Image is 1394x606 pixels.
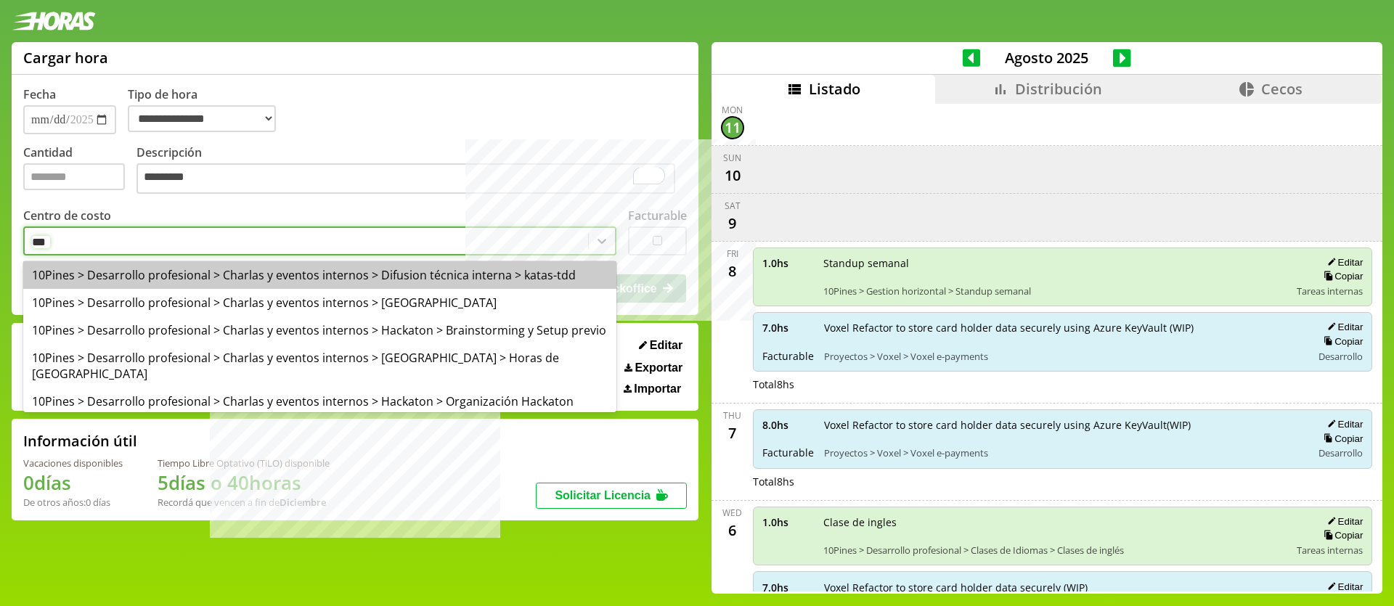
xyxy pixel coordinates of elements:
input: Cantidad [23,163,125,190]
div: 10Pines > Desarrollo profesional > Charlas y eventos internos > [GEOGRAPHIC_DATA] [23,289,616,316]
button: Editar [1323,418,1363,430]
div: Sun [723,152,741,164]
div: scrollable content [712,104,1382,592]
span: Exportar [635,361,682,374]
span: 7.0 hs [762,321,814,335]
button: Copiar [1319,433,1363,445]
div: 10Pines > Desarrollo profesional > Charlas y eventos internos > Hackaton > Brainstorming y Setup ... [23,316,616,344]
label: Tipo de hora [128,86,288,134]
div: Vacaciones disponibles [23,456,123,470]
label: Descripción [136,144,687,197]
span: Proyectos > Voxel > Voxel e-payments [824,350,1303,363]
div: Fri [727,247,738,260]
span: Listado [809,79,860,99]
span: 1.0 hs [762,515,813,529]
span: Voxel Refactor to store card holder data securely using Azure KeyVault (WIP) [824,321,1303,335]
span: 1.0 hs [762,256,813,270]
button: Copiar [1319,529,1363,541]
img: logotipo [12,12,96,30]
textarea: To enrich screen reader interactions, please activate Accessibility in Grammarly extension settings [136,163,675,194]
button: Copiar [1319,335,1363,348]
b: Diciembre [280,496,326,509]
div: 11 [721,116,744,139]
select: Tipo de hora [128,105,276,132]
h1: 5 días o 40 horas [158,470,330,496]
button: Copiar [1319,270,1363,282]
span: 7.0 hs [762,581,814,594]
div: 6 [721,519,744,542]
button: Solicitar Licencia [536,483,687,509]
h2: Información útil [23,431,137,451]
span: Facturable [762,349,814,363]
div: Total 8 hs [753,475,1373,488]
button: Editar [1323,515,1363,528]
div: 10Pines > Desarrollo profesional > Charlas y eventos internos > Hackaton > Organización Hackaton [23,388,616,415]
span: Standup semanal [823,256,1287,270]
span: Facturable [762,446,814,459]
label: Fecha [23,86,56,102]
span: Agosto 2025 [980,48,1113,67]
div: 9 [721,212,744,235]
label: Cantidad [23,144,136,197]
div: Recordá que vencen a fin de [158,496,330,509]
div: 10Pines > Desarrollo profesional > Charlas y eventos internos > Difusion técnica interna > katas-tdd [23,261,616,289]
span: Tareas internas [1297,284,1363,298]
div: Tiempo Libre Optativo (TiLO) disponible [158,456,330,470]
div: Mon [722,104,743,116]
h1: Cargar hora [23,48,108,67]
span: Voxel Refactor to store card holder data securely using Azure KeyVault(WIP) [824,418,1303,432]
span: Clase de ingles [823,515,1287,529]
span: Desarrollo [1318,350,1363,363]
span: Distribución [1015,79,1102,99]
label: Facturable [628,208,687,224]
span: Desarrollo [1318,446,1363,459]
div: 10 [721,164,744,187]
span: Tareas internas [1297,544,1363,557]
button: Editar [635,338,687,353]
div: De otros años: 0 días [23,496,123,509]
label: Centro de costo [23,208,111,224]
span: Importar [634,382,681,396]
div: 8 [721,260,744,283]
span: 10Pines > Desarrollo profesional > Clases de Idiomas > Clases de inglés [823,544,1287,557]
div: Total 8 hs [753,377,1373,391]
div: 7 [721,422,744,445]
button: Editar [1323,256,1363,269]
button: Editar [1323,321,1363,333]
span: Editar [650,339,682,352]
span: Proyectos > Voxel > Voxel e-payments [824,446,1303,459]
div: 10Pines > Desarrollo profesional > Charlas y eventos internos > [GEOGRAPHIC_DATA] > Horas de [GEO... [23,344,616,388]
h1: 0 días [23,470,123,496]
div: Wed [722,507,742,519]
span: Solicitar Licencia [555,489,651,501]
div: Sat [725,200,741,212]
div: Thu [723,409,741,422]
button: Exportar [620,361,687,375]
span: 10Pines > Gestion horizontal > Standup semanal [823,284,1287,298]
span: 8.0 hs [762,418,814,432]
span: Voxel Refactor to store card holder data securely (WIP) [824,581,1303,594]
button: Editar [1323,581,1363,593]
span: Cecos [1261,79,1303,99]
